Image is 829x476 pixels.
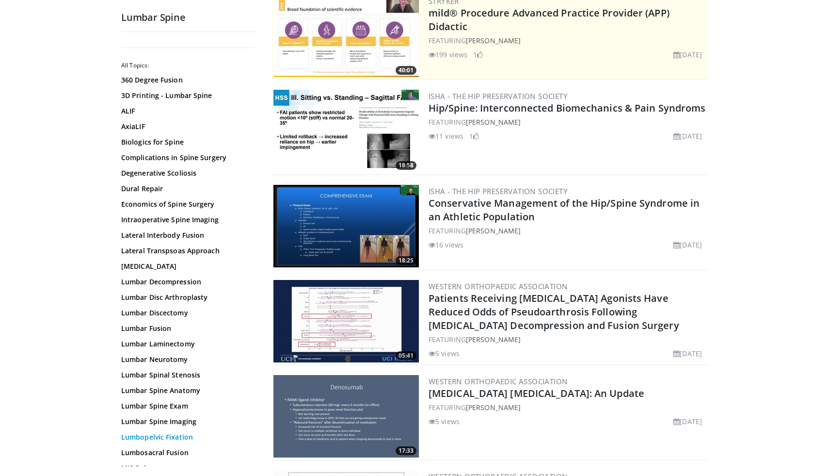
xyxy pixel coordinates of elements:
[429,348,460,359] li: 5 views
[121,11,257,24] h2: Lumbar Spine
[396,66,416,75] span: 40:01
[429,334,706,345] div: FEATURING
[429,377,568,386] a: Western Orthopaedic Association
[673,348,702,359] li: [DATE]
[121,324,252,333] a: Lumbar Fusion
[273,185,419,267] img: 8cf580ce-0e69-40cf-bdad-06f149b21afc.300x170_q85_crop-smart_upscale.jpg
[273,185,419,267] a: 18:25
[121,199,252,209] a: Economics of Spine Surgery
[429,416,460,427] li: 5 views
[121,122,252,131] a: AxiaLIF
[429,226,706,236] div: FEATURING
[429,292,679,332] a: Patients Receiving [MEDICAL_DATA] Agonists Have Reduced Odds of Pseudoarthrosis Following [MEDICA...
[466,226,521,235] a: [PERSON_NAME]
[429,101,705,115] a: Hip/Spine: Interconnected Biomechanics & Pain Syndroms
[273,375,419,458] img: 2501f7b4-66a4-417f-8e88-d267df18309c.300x170_q85_crop-smart_upscale.jpg
[429,240,463,250] li: 16 views
[429,6,670,33] a: mild® Procedure Advanced Practice Provider (APP) Didactic
[429,117,706,127] div: FEATURING
[673,240,702,250] li: [DATE]
[121,417,252,427] a: Lumbar Spine Imaging
[429,186,568,196] a: ISHA - The Hip Preservation Society
[121,463,252,473] a: MIS Spine
[466,36,521,45] a: [PERSON_NAME]
[429,49,467,60] li: 199 views
[429,402,706,412] div: FEATURING
[121,106,252,116] a: ALIF
[121,386,252,395] a: Lumbar Spine Anatomy
[273,375,419,458] a: 17:33
[396,161,416,170] span: 18:58
[121,277,252,287] a: Lumbar Decompression
[673,131,702,141] li: [DATE]
[121,230,252,240] a: Lateral Interbody Fusion
[466,335,521,344] a: [PERSON_NAME]
[121,168,252,178] a: Degenerative Scoliosis
[121,153,252,163] a: Complications in Spine Surgery
[473,49,483,60] li: 1
[429,197,700,223] a: Conservative Management of the Hip/Spine Syndrome in an Athletic Population
[429,387,644,400] a: [MEDICAL_DATA] [MEDICAL_DATA]: An Update
[121,262,252,271] a: [MEDICAL_DATA]
[469,131,479,141] li: 1
[121,62,255,69] h2: All Topics:
[396,256,416,265] span: 18:25
[429,35,706,46] div: FEATURING
[466,117,521,127] a: [PERSON_NAME]
[273,90,419,172] a: 18:58
[121,75,252,85] a: 360 Degree Fusion
[273,280,419,362] img: d3404cb7-941b-45c1-9c90-fb101b3f6461.300x170_q85_crop-smart_upscale.jpg
[429,91,568,101] a: ISHA - The Hip Preservation Society
[121,308,252,318] a: Lumbar Discectomy
[121,184,252,194] a: Dural Repair
[121,91,252,100] a: 3D Printing - Lumbar Spine
[121,355,252,364] a: Lumbar Neurotomy
[396,446,416,455] span: 17:33
[273,90,419,172] img: 0bdaa4eb-40dd-479d-bd02-e24569e50eb5.300x170_q85_crop-smart_upscale.jpg
[396,351,416,360] span: 05:41
[429,281,568,291] a: Western Orthopaedic Association
[466,403,521,412] a: [PERSON_NAME]
[673,416,702,427] li: [DATE]
[121,370,252,380] a: Lumbar Spinal Stenosis
[429,131,463,141] li: 11 views
[121,432,252,442] a: Lumbopelvic Fixation
[121,246,252,256] a: Lateral Transpsoas Approach
[121,448,252,458] a: Lumbosacral Fusion
[121,215,252,225] a: Intraoperative Spine Imaging
[121,401,252,411] a: Lumbar Spine Exam
[273,280,419,362] a: 05:41
[121,137,252,147] a: Biologics for Spine
[673,49,702,60] li: [DATE]
[121,339,252,349] a: Lumbar Laminectomy
[121,293,252,302] a: Lumbar Disc Arthroplasty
